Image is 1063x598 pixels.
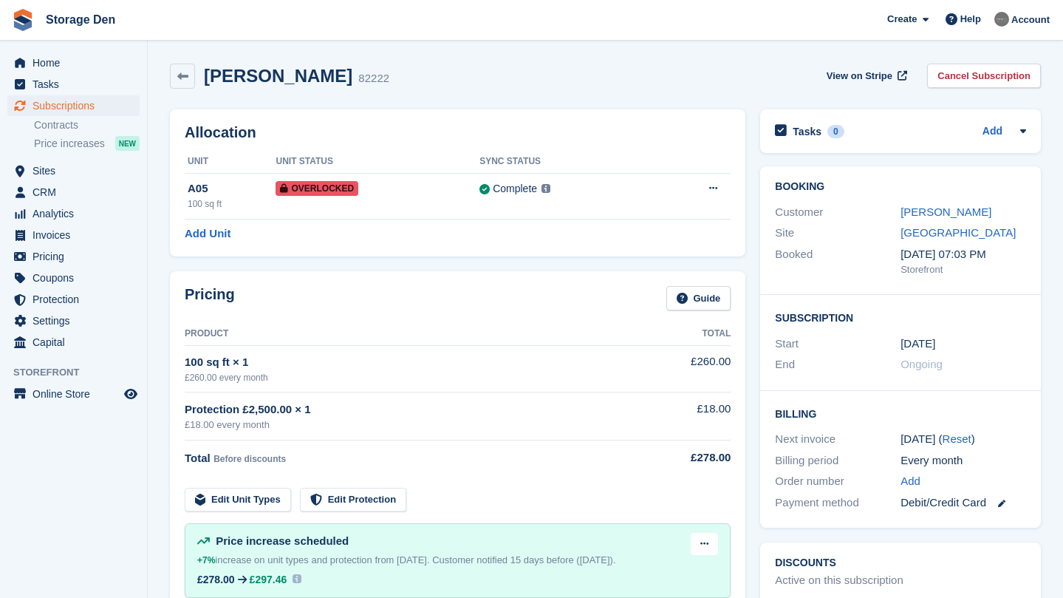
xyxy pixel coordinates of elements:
span: Sites [33,160,121,181]
span: Create [887,12,917,27]
div: Booked [775,246,900,277]
a: Reset [943,432,971,445]
img: Brian Barbour [994,12,1009,27]
a: menu [7,225,140,245]
th: Unit [185,150,276,174]
h2: Tasks [793,125,821,138]
span: Price increase scheduled [216,534,349,547]
span: Storefront [13,365,147,380]
a: Add [900,473,920,490]
h2: Booking [775,181,1026,193]
time: 2025-04-24 00:00:00 UTC [900,336,935,353]
span: Protection [33,289,121,310]
a: Price increases NEW [34,135,140,152]
a: menu [7,332,140,353]
h2: Billing [775,406,1026,421]
div: £278.00 [197,574,235,585]
span: Customer notified 15 days before ([DATE]). [432,554,615,565]
span: Subscriptions [33,95,121,116]
div: Customer [775,204,900,221]
span: Analytics [33,203,121,224]
th: Unit Status [276,150,479,174]
img: icon-info-931a05b42745ab749e9cb3f8fd5492de83d1ef71f8849c2817883450ef4d471b.svg [293,574,301,583]
div: Next invoice [775,431,900,448]
span: Ongoing [900,358,943,370]
div: Storefront [900,262,1026,277]
span: Settings [33,310,121,331]
span: Before discounts [213,454,286,464]
a: menu [7,160,140,181]
td: £260.00 [647,345,731,392]
div: A05 [188,180,276,197]
h2: Subscription [775,310,1026,325]
div: Payment method [775,495,900,512]
a: [PERSON_NAME] [900,205,991,218]
a: Storage Den [40,7,121,32]
h2: Allocation [185,124,731,141]
a: Add [982,123,1002,140]
div: Debit/Credit Card [900,495,1026,512]
div: £260.00 every month [185,371,647,384]
img: stora-icon-8386f47178a22dfd0bd8f6a31ec36ba5ce8667c1dd55bd0f319d3a0aa187defe.svg [12,9,34,31]
div: Active on this subscription [775,572,903,589]
span: Tasks [33,74,121,95]
div: 100 sq ft [188,197,276,211]
a: menu [7,310,140,331]
span: View on Stripe [827,69,892,84]
span: Home [33,52,121,73]
div: [DATE] 07:03 PM [900,246,1026,263]
a: menu [7,289,140,310]
span: Pricing [33,246,121,267]
span: Total [185,452,211,464]
a: menu [7,95,140,116]
h2: [PERSON_NAME] [204,66,352,86]
a: [GEOGRAPHIC_DATA] [900,226,1016,239]
div: [DATE] ( ) [900,431,1026,448]
div: +7% [197,553,215,568]
a: Add Unit [185,225,230,242]
span: increase on unit types and protection from [DATE]. [197,554,430,565]
div: Billing period [775,452,900,469]
h2: Discounts [775,557,1026,569]
th: Total [647,322,731,346]
div: Order number [775,473,900,490]
div: NEW [115,136,140,151]
a: menu [7,203,140,224]
a: menu [7,268,140,288]
a: Edit Protection [300,488,406,512]
h2: Pricing [185,286,235,310]
div: 82222 [358,70,389,87]
a: Guide [666,286,731,310]
span: Account [1011,13,1050,27]
div: Every month [900,452,1026,469]
th: Sync Status [479,150,654,174]
span: £297.46 [250,574,287,585]
a: menu [7,384,140,404]
th: Product [185,322,647,346]
a: menu [7,74,140,95]
div: £18.00 every month [185,418,647,432]
div: 100 sq ft × 1 [185,354,647,371]
a: menu [7,182,140,203]
a: Cancel Subscription [927,64,1041,88]
a: Edit Unit Types [185,488,291,512]
span: Invoices [33,225,121,245]
a: menu [7,52,140,73]
span: Help [960,12,981,27]
span: Overlocked [276,181,358,196]
div: Start [775,336,900,353]
a: View on Stripe [821,64,910,88]
a: Contracts [34,118,140,132]
span: Price increases [34,137,105,151]
span: Coupons [33,268,121,288]
a: Preview store [122,385,140,403]
div: 0 [827,125,844,138]
div: Site [775,225,900,242]
span: Online Store [33,384,121,404]
span: Capital [33,332,121,353]
img: icon-info-grey-7440780725fd019a000dd9b08b2336e03edf1995a4989e88bcd33f0948082b44.svg [541,184,550,193]
a: menu [7,246,140,267]
div: £278.00 [647,449,731,466]
td: £18.00 [647,393,731,441]
div: Complete [493,181,537,197]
